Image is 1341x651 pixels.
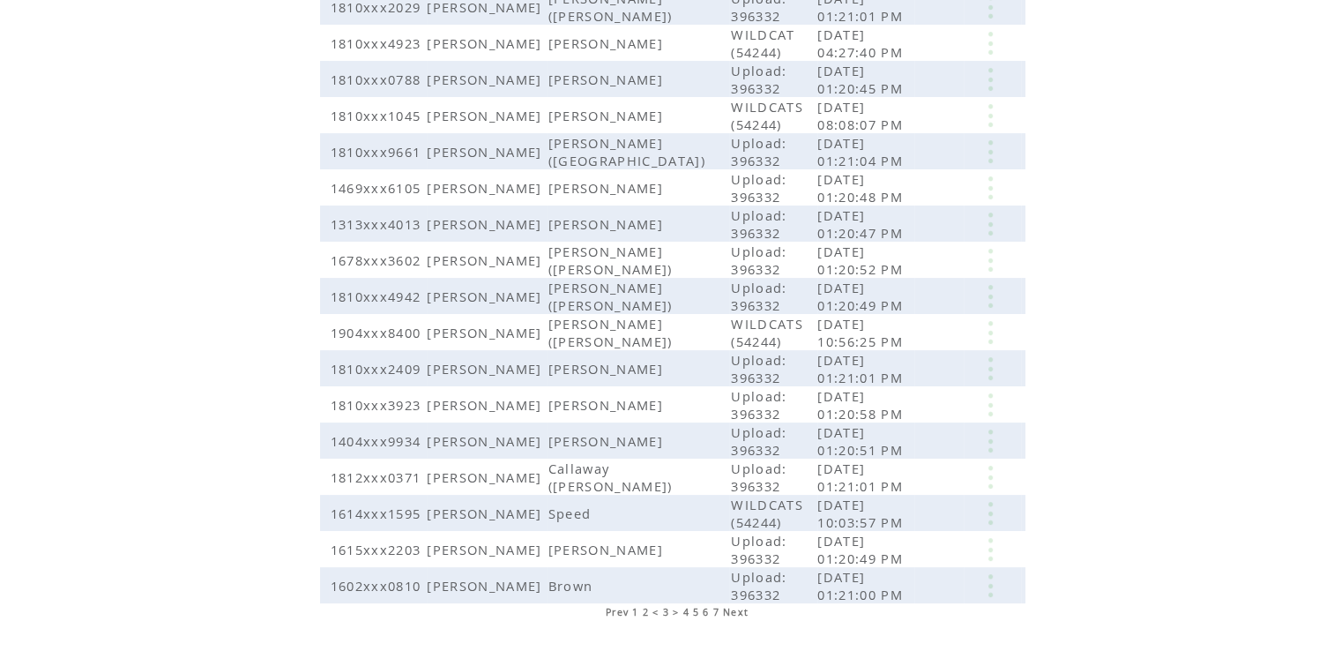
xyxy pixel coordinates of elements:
[331,541,426,558] span: 1615xxx2203
[331,505,426,522] span: 1614xxx1595
[427,34,546,52] span: [PERSON_NAME]
[331,288,426,305] span: 1810xxx4942
[331,34,426,52] span: 1810xxx4923
[427,432,546,450] span: [PERSON_NAME]
[548,134,710,169] span: [PERSON_NAME] ([GEOGRAPHIC_DATA])
[817,496,907,531] span: [DATE] 10:03:57 PM
[731,496,803,531] span: WILDCATS (54244)
[731,170,786,206] span: Upload: 396332
[331,468,426,486] span: 1812xxx0371
[427,215,546,233] span: [PERSON_NAME]
[731,532,786,567] span: Upload: 396332
[693,606,699,618] a: 5
[817,279,907,314] span: [DATE] 01:20:49 PM
[731,134,786,169] span: Upload: 396332
[548,179,667,197] span: [PERSON_NAME]
[331,143,426,161] span: 1810xxx9661
[817,170,907,206] span: [DATE] 01:20:48 PM
[713,606,719,618] a: 7
[731,315,803,350] span: WILDCATS (54244)
[427,360,546,378] span: [PERSON_NAME]
[731,387,786,423] span: Upload: 396332
[427,396,546,414] span: [PERSON_NAME]
[817,460,907,495] span: [DATE] 01:21:01 PM
[731,206,786,242] span: Upload: 396332
[427,107,546,124] span: [PERSON_NAME]
[652,606,680,618] span: < 3 >
[548,396,667,414] span: [PERSON_NAME]
[331,396,426,414] span: 1810xxx3923
[548,360,667,378] span: [PERSON_NAME]
[642,606,648,618] a: 2
[731,279,786,314] span: Upload: 396332
[817,98,907,133] span: [DATE] 08:08:07 PM
[427,288,546,305] span: [PERSON_NAME]
[817,423,907,459] span: [DATE] 01:20:51 PM
[331,432,426,450] span: 1404xxx9934
[817,568,907,603] span: [DATE] 01:21:00 PM
[723,606,749,618] a: Next
[703,606,709,618] a: 6
[731,98,803,133] span: WILDCATS (54244)
[548,460,677,495] span: Callaway ([PERSON_NAME])
[548,34,667,52] span: [PERSON_NAME]
[817,387,907,423] span: [DATE] 01:20:58 PM
[427,143,546,161] span: [PERSON_NAME]
[548,71,667,88] span: [PERSON_NAME]
[548,315,677,350] span: [PERSON_NAME] ([PERSON_NAME])
[427,251,546,269] span: [PERSON_NAME]
[817,26,907,61] span: [DATE] 04:27:40 PM
[682,606,689,618] a: 4
[331,251,426,269] span: 1678xxx3602
[427,468,546,486] span: [PERSON_NAME]
[731,351,786,386] span: Upload: 396332
[331,179,426,197] span: 1469xxx6105
[548,432,667,450] span: [PERSON_NAME]
[427,541,546,558] span: [PERSON_NAME]
[632,606,638,618] a: 1
[548,215,667,233] span: [PERSON_NAME]
[817,532,907,567] span: [DATE] 01:20:49 PM
[817,62,907,97] span: [DATE] 01:20:45 PM
[817,134,907,169] span: [DATE] 01:21:04 PM
[731,26,794,61] span: WILDCAT (54244)
[331,324,426,341] span: 1904xxx8400
[817,243,907,278] span: [DATE] 01:20:52 PM
[331,107,426,124] span: 1810xxx1045
[427,505,546,522] span: [PERSON_NAME]
[427,577,546,595] span: [PERSON_NAME]
[731,568,786,603] span: Upload: 396332
[548,577,598,595] span: Brown
[548,243,677,278] span: [PERSON_NAME] ([PERSON_NAME])
[548,107,667,124] span: [PERSON_NAME]
[548,279,677,314] span: [PERSON_NAME] ([PERSON_NAME])
[331,71,426,88] span: 1810xxx0788
[731,62,786,97] span: Upload: 396332
[331,360,426,378] span: 1810xxx2409
[731,460,786,495] span: Upload: 396332
[731,243,786,278] span: Upload: 396332
[548,505,596,522] span: Speed
[427,179,546,197] span: [PERSON_NAME]
[548,541,667,558] span: [PERSON_NAME]
[817,206,907,242] span: [DATE] 01:20:47 PM
[427,324,546,341] span: [PERSON_NAME]
[331,215,426,233] span: 1313xxx4013
[817,315,907,350] span: [DATE] 10:56:25 PM
[427,71,546,88] span: [PERSON_NAME]
[331,577,426,595] span: 1602xxx0810
[606,606,629,618] a: Prev
[731,423,786,459] span: Upload: 396332
[817,351,907,386] span: [DATE] 01:21:01 PM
